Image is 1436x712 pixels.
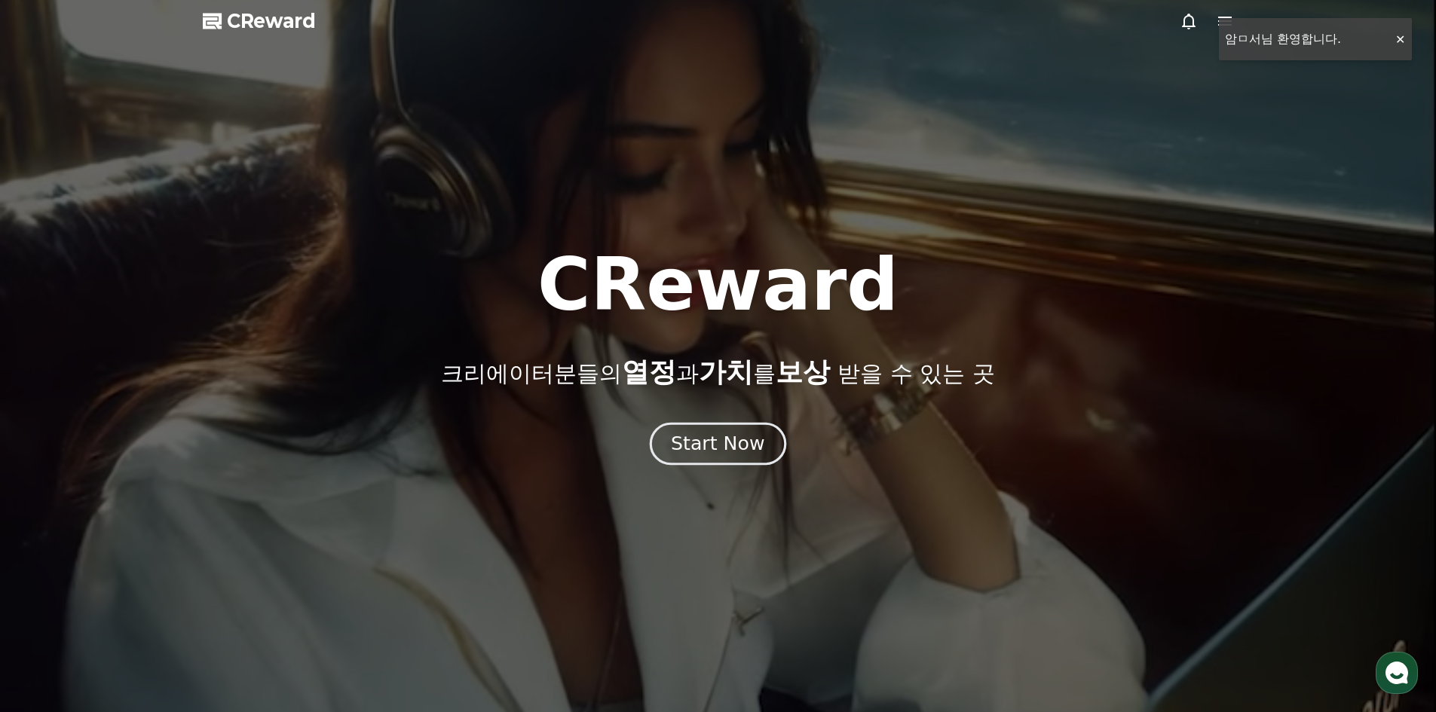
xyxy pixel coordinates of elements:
span: 열정 [622,356,676,387]
p: 크리에이터분들의 과 를 받을 수 있는 곳 [441,357,994,387]
span: CReward [227,9,316,33]
span: 가치 [699,356,753,387]
span: 대화 [138,501,156,513]
button: Start Now [650,422,786,465]
a: CReward [203,9,316,33]
h1: CReward [537,249,899,321]
a: 대화 [100,478,194,515]
a: Start Now [653,439,783,453]
div: Start Now [671,431,764,457]
span: 보상 [776,356,830,387]
a: 설정 [194,478,289,515]
span: 설정 [233,500,251,512]
a: 홈 [5,478,100,515]
span: 홈 [47,500,57,512]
